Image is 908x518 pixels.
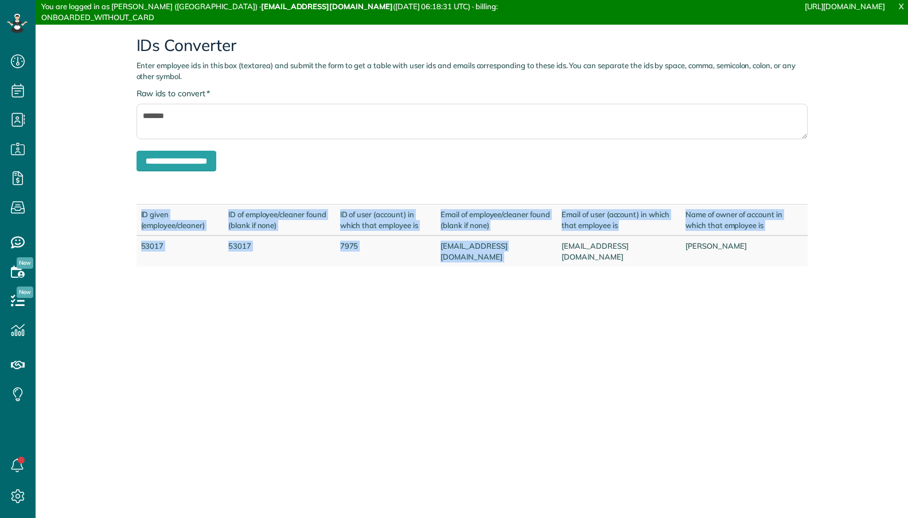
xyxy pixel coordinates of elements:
[17,257,33,269] span: New
[681,236,808,266] td: [PERSON_NAME]
[557,236,681,266] td: [EMAIL_ADDRESS][DOMAIN_NAME]
[436,205,557,236] td: Email of employee/cleaner found (blank if none)
[557,205,681,236] td: Email of user (account) in which that employee is
[224,205,336,236] td: ID of employee/cleaner found (blank if none)
[137,205,224,236] td: ID given (employee/cleaner)
[436,236,557,266] td: [EMAIL_ADDRESS][DOMAIN_NAME]
[137,37,808,54] h2: IDs Converter
[137,88,211,99] label: Raw ids to convert
[137,60,808,82] p: Enter employee ids in this box (textarea) and submit the form to get a table with user ids and em...
[261,2,393,11] strong: [EMAIL_ADDRESS][DOMAIN_NAME]
[224,236,336,266] td: 53017
[17,287,33,298] span: New
[805,2,885,11] a: [URL][DOMAIN_NAME]
[681,205,808,236] td: Name of owner of account in which that employee is
[336,236,437,266] td: 7975
[137,236,224,266] td: 53017
[336,205,437,236] td: ID of user (account) in which that employee is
